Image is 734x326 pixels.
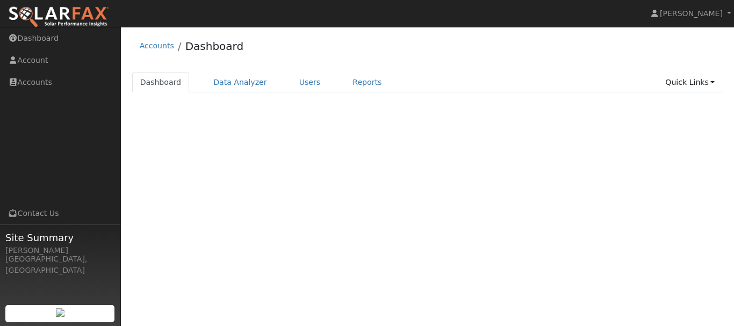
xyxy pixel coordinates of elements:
[205,73,275,92] a: Data Analyzer
[5,245,115,256] div: [PERSON_NAME]
[344,73,390,92] a: Reports
[185,40,244,53] a: Dashboard
[5,253,115,276] div: [GEOGRAPHIC_DATA], [GEOGRAPHIC_DATA]
[660,9,723,18] span: [PERSON_NAME]
[5,230,115,245] span: Site Summary
[8,6,109,28] img: SolarFax
[56,308,64,317] img: retrieve
[291,73,329,92] a: Users
[132,73,190,92] a: Dashboard
[140,41,174,50] a: Accounts
[657,73,723,92] a: Quick Links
